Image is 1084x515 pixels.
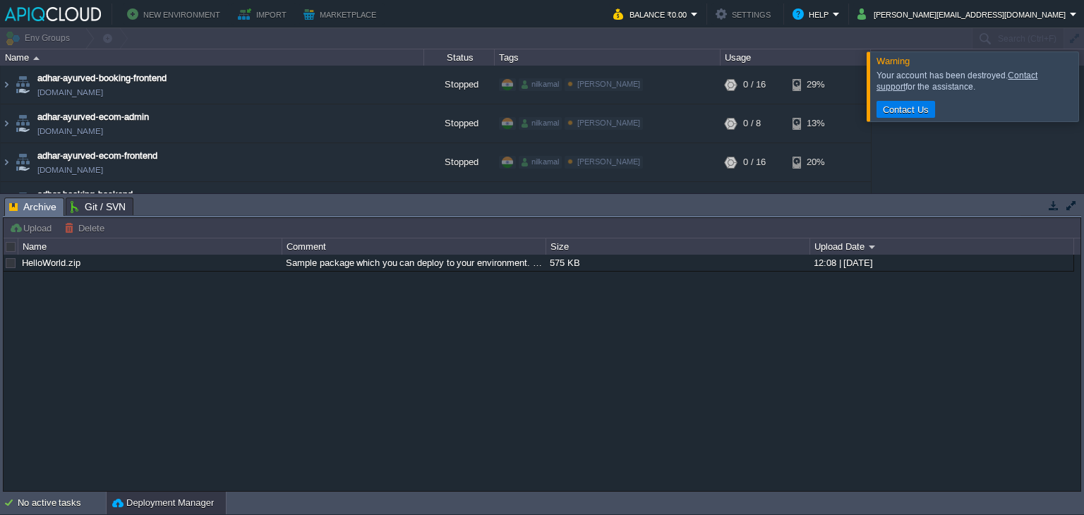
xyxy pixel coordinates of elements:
[283,238,546,255] div: Comment
[810,255,1073,271] div: 12:08 | [DATE]
[793,143,838,181] div: 20%
[877,70,1075,92] div: Your account has been destroyed. for the assistance.
[9,222,56,234] button: Upload
[879,103,933,116] button: Contact Us
[9,198,56,216] span: Archive
[5,7,101,21] img: APIQCloud
[793,182,838,220] div: 12%
[857,6,1070,23] button: [PERSON_NAME][EMAIL_ADDRESS][DOMAIN_NAME]
[519,156,562,169] div: nilkamal
[577,119,640,127] span: [PERSON_NAME]
[13,143,32,181] img: AMDAwAAAACH5BAEAAAAALAAAAAABAAEAAAICRAEAOw==
[37,188,133,202] a: adhar-booking-backend
[22,257,80,268] a: HelloWorld.zip
[37,149,157,163] a: adhar-ayurved-ecom-frontend
[743,182,761,220] div: 0 / 8
[37,124,103,138] a: [DOMAIN_NAME]
[127,6,224,23] button: New Environment
[546,255,809,271] div: 575 KB
[577,157,640,166] span: [PERSON_NAME]
[13,66,32,104] img: AMDAwAAAACH5BAEAAAAALAAAAAABAAEAAAICRAEAOw==
[112,496,214,510] button: Deployment Manager
[238,6,291,23] button: Import
[37,110,149,124] a: adhar-ayurved-ecom-admin
[1,182,12,220] img: AMDAwAAAACH5BAEAAAAALAAAAAABAAEAAAICRAEAOw==
[495,49,720,66] div: Tags
[743,66,766,104] div: 0 / 16
[37,71,167,85] a: adhar-ayurved-booking-frontend
[721,49,870,66] div: Usage
[424,104,495,143] div: Stopped
[282,255,545,271] div: Sample package which you can deploy to your environment. Feel free to delete and upload a package...
[13,104,32,143] img: AMDAwAAAACH5BAEAAAAALAAAAAABAAEAAAICRAEAOw==
[793,104,838,143] div: 13%
[519,117,562,130] div: nilkamal
[33,56,40,60] img: AMDAwAAAACH5BAEAAAAALAAAAAABAAEAAAICRAEAOw==
[18,492,106,514] div: No active tasks
[19,238,282,255] div: Name
[64,222,109,234] button: Delete
[877,56,910,66] span: Warning
[1,143,12,181] img: AMDAwAAAACH5BAEAAAAALAAAAAABAAEAAAICRAEAOw==
[424,182,495,220] div: Stopped
[1,66,12,104] img: AMDAwAAAACH5BAEAAAAALAAAAAABAAEAAAICRAEAOw==
[613,6,691,23] button: Balance ₹0.00
[577,80,640,88] span: [PERSON_NAME]
[547,238,809,255] div: Size
[424,66,495,104] div: Stopped
[37,85,103,99] a: [DOMAIN_NAME]
[743,104,761,143] div: 0 / 8
[716,6,775,23] button: Settings
[1,49,423,66] div: Name
[743,143,766,181] div: 0 / 16
[519,78,562,91] div: nilkamal
[13,182,32,220] img: AMDAwAAAACH5BAEAAAAALAAAAAABAAEAAAICRAEAOw==
[811,238,1073,255] div: Upload Date
[303,6,380,23] button: Marketplace
[1,104,12,143] img: AMDAwAAAACH5BAEAAAAALAAAAAABAAEAAAICRAEAOw==
[71,198,126,215] span: Git / SVN
[424,143,495,181] div: Stopped
[793,6,833,23] button: Help
[425,49,494,66] div: Status
[37,163,103,177] a: [DOMAIN_NAME]
[793,66,838,104] div: 29%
